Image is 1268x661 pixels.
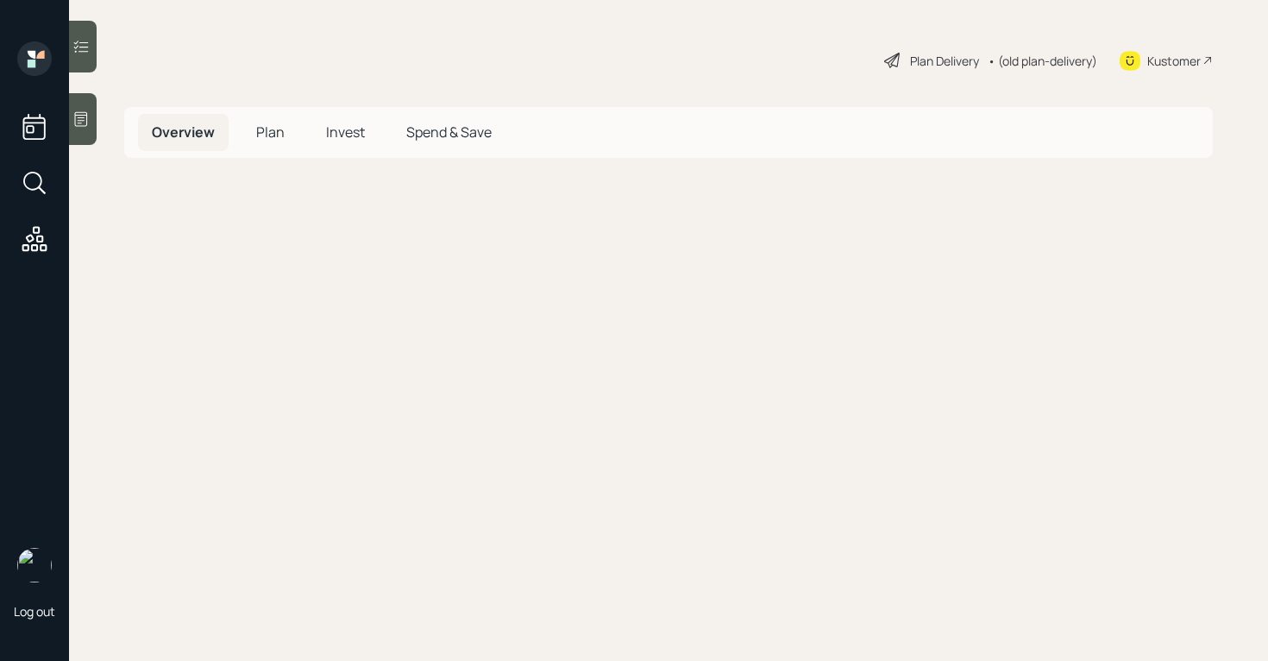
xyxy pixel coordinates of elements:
[152,123,215,142] span: Overview
[1147,52,1201,70] div: Kustomer
[988,52,1097,70] div: • (old plan-delivery)
[256,123,285,142] span: Plan
[14,603,55,620] div: Log out
[326,123,365,142] span: Invest
[17,548,52,582] img: retirable_logo.png
[406,123,492,142] span: Spend & Save
[910,52,979,70] div: Plan Delivery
